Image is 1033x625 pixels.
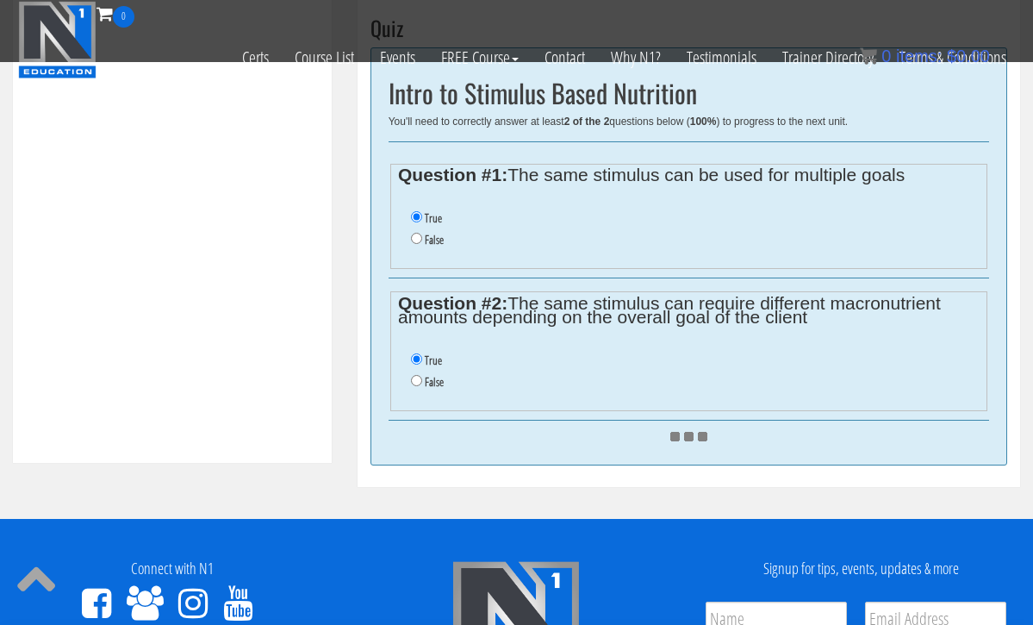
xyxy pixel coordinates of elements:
[670,432,707,441] img: ajax_loader.gif
[425,375,444,389] label: False
[389,116,989,128] div: You'll need to correctly answer at least questions below ( ) to progress to the next unit.
[860,47,877,65] img: icon11.png
[674,28,769,88] a: Testimonials
[282,28,367,88] a: Course List
[701,560,1020,578] h4: Signup for tips, events, updates & more
[887,28,1019,88] a: Terms & Conditions
[13,560,332,578] h4: Connect with N1
[425,353,442,367] label: True
[564,116,610,128] b: 2 of the 2
[947,47,990,66] bdi: 0.00
[367,28,428,88] a: Events
[398,293,507,313] strong: Question #2:
[113,6,134,28] span: 0
[398,168,980,182] legend: The same stimulus can be used for multiple goals
[598,28,674,88] a: Why N1?
[398,165,507,184] strong: Question #1:
[769,28,887,88] a: Trainer Directory
[425,211,442,225] label: True
[896,47,942,66] span: items:
[18,1,96,78] img: n1-education
[229,28,282,88] a: Certs
[860,47,990,66] a: 0 items: $0.00
[389,78,989,107] h2: Intro to Stimulus Based Nutrition
[947,47,956,66] span: $
[428,28,532,88] a: FREE Course
[690,116,717,128] b: 100%
[532,28,598,88] a: Contact
[881,47,891,66] span: 0
[96,2,134,25] a: 0
[398,297,980,324] legend: The same stimulus can require different macronutrient amounts depending on the overall goal of th...
[425,233,444,247] label: False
